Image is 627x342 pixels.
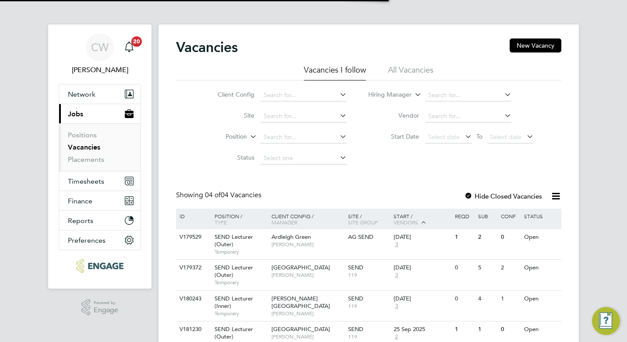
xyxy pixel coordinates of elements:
[197,133,247,141] label: Position
[369,112,419,119] label: Vendor
[453,291,476,307] div: 0
[261,110,347,122] input: Search for...
[177,260,208,276] div: V179372
[177,229,208,245] div: V179529
[91,42,109,53] span: CW
[394,234,451,241] div: [DATE]
[348,219,378,226] span: Site Group
[453,229,476,245] div: 1
[453,321,476,338] div: 1
[592,307,620,335] button: Engage Resource Center
[394,272,399,279] span: 3
[348,233,373,241] span: AG SEND
[177,321,208,338] div: V181230
[453,209,476,223] div: Reqd
[94,299,118,307] span: Powered by
[59,191,141,210] button: Finance
[304,65,366,80] li: Vacancies I follow
[176,38,238,56] h2: Vacancies
[68,177,104,185] span: Timesheets
[522,321,560,338] div: Open
[205,191,221,199] span: 04 of
[76,259,123,273] img: ncclondon-logo-retina.png
[394,295,451,303] div: [DATE]
[271,233,311,241] span: Ardleigh Green
[215,279,267,286] span: Temporary
[476,209,499,223] div: Sub
[522,260,560,276] div: Open
[271,264,330,271] span: [GEOGRAPHIC_DATA]
[81,299,119,316] a: Powered byEngage
[204,154,254,161] label: Status
[348,272,390,279] span: 119
[261,89,347,101] input: Search for...
[522,229,560,245] div: Open
[177,291,208,307] div: V180243
[59,230,141,250] button: Preferences
[68,155,104,164] a: Placements
[476,321,499,338] div: 1
[59,65,141,75] span: Clair Windsor
[215,248,267,255] span: Temporary
[68,143,100,151] a: Vacancies
[522,291,560,307] div: Open
[425,110,511,122] input: Search for...
[394,326,451,333] div: 25 Sep 2025
[425,89,511,101] input: Search for...
[59,259,141,273] a: Go to home page
[59,84,141,104] button: Network
[59,211,141,230] button: Reports
[271,333,344,340] span: [PERSON_NAME]
[176,191,263,200] div: Showing
[476,260,499,276] div: 5
[269,209,346,230] div: Client Config /
[59,104,141,123] button: Jobs
[215,264,253,279] span: SEND Lecturer (Outer)
[510,38,561,52] button: New Vacancy
[348,295,363,302] span: SEND
[68,90,95,98] span: Network
[215,295,253,310] span: SEND Lecturer (Inner)
[271,241,344,248] span: [PERSON_NAME]
[428,133,460,141] span: Select date
[271,310,344,317] span: [PERSON_NAME]
[394,241,399,248] span: 3
[476,229,499,245] div: 2
[499,321,521,338] div: 0
[391,209,453,230] div: Start /
[68,110,83,118] span: Jobs
[59,123,141,171] div: Jobs
[261,131,347,143] input: Search for...
[394,333,399,341] span: 2
[271,272,344,279] span: [PERSON_NAME]
[215,219,227,226] span: Type
[205,191,261,199] span: 04 Vacancies
[499,291,521,307] div: 1
[348,303,390,310] span: 119
[120,33,138,61] a: 20
[204,91,254,98] label: Client Config
[271,295,330,310] span: [PERSON_NAME][GEOGRAPHIC_DATA]
[271,219,297,226] span: Manager
[68,197,92,205] span: Finance
[261,152,347,164] input: Select one
[68,216,93,225] span: Reports
[394,264,451,272] div: [DATE]
[453,260,476,276] div: 0
[271,325,330,333] span: [GEOGRAPHIC_DATA]
[499,229,521,245] div: 0
[348,333,390,340] span: 119
[59,171,141,191] button: Timesheets
[499,209,521,223] div: Conf
[215,310,267,317] span: Temporary
[94,307,118,314] span: Engage
[48,24,151,289] nav: Main navigation
[208,209,269,230] div: Position /
[131,36,142,47] span: 20
[474,131,485,142] span: To
[394,219,418,226] span: Vendors
[394,303,399,310] span: 3
[476,291,499,307] div: 4
[490,133,521,141] span: Select date
[522,209,560,223] div: Status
